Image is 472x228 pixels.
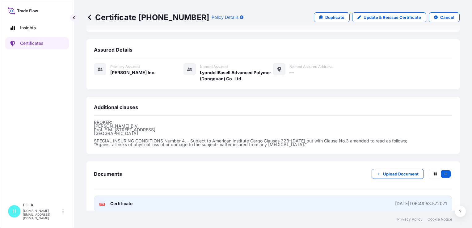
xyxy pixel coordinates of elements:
[212,14,238,20] p: Policy Details
[364,14,421,20] p: Update & Reissue Certificate
[94,120,452,146] p: BROKER: [PERSON_NAME] B.V. Prof. E.M. [STREET_ADDRESS] [GEOGRAPHIC_DATA] SPECIAL INSURING CONDITI...
[100,203,104,205] text: PDF
[94,104,138,110] span: Additional clauses
[20,40,43,46] p: Certificates
[20,25,36,31] p: Insights
[372,169,424,179] button: Upload Document
[5,22,69,34] a: Insights
[110,201,133,207] span: Certificate
[325,14,344,20] p: Duplicate
[94,47,133,53] span: Assured Details
[200,70,273,82] span: LyondellBasell Advanced Polymer (Dongguan) Co. Ltd.
[289,70,294,76] span: —
[428,217,452,222] a: Cookie Notice
[110,70,156,76] span: [PERSON_NAME] Inc.
[314,12,350,22] a: Duplicate
[86,12,209,22] p: Certificate [PHONE_NUMBER]
[110,64,140,69] span: Primary assured
[5,37,69,49] a: Certificates
[289,64,332,69] span: Named Assured Address
[352,12,426,22] a: Update & Reissue Certificate
[94,171,122,177] span: Documents
[12,208,16,214] span: H
[397,217,423,222] a: Privacy Policy
[23,209,61,220] p: [DOMAIN_NAME][EMAIL_ADDRESS][DOMAIN_NAME]
[429,12,460,22] button: Cancel
[200,64,228,69] span: Named Assured
[440,14,454,20] p: Cancel
[23,203,61,208] p: Hill Hu
[383,171,419,177] p: Upload Document
[395,201,447,207] div: [DATE]T06:49:53.572071
[94,196,452,212] a: PDFCertificate[DATE]T06:49:53.572071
